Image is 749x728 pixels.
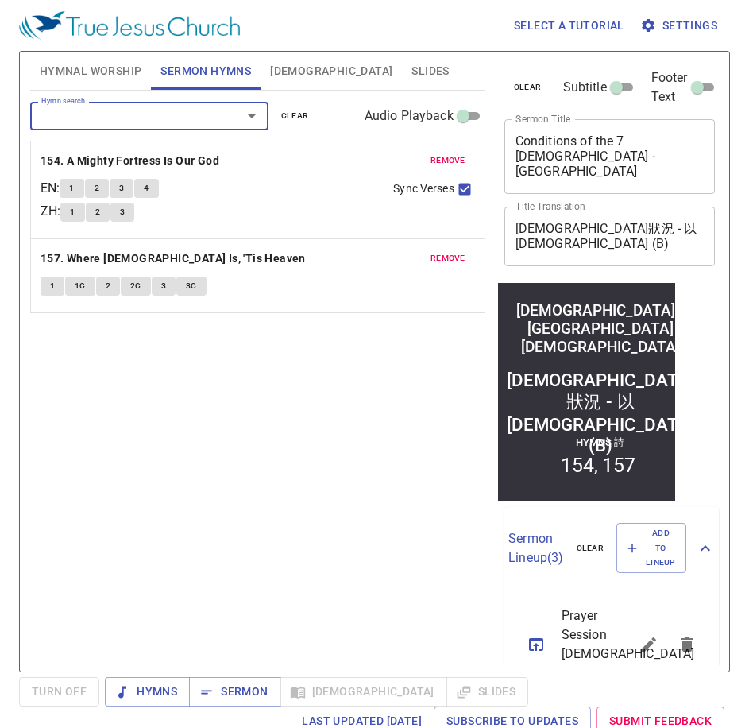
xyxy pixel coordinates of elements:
li: 154 [63,171,100,194]
span: Select a tutorial [514,16,624,36]
button: 3 [152,277,176,296]
span: 1 [50,279,55,293]
button: remove [421,151,475,170]
button: 2C [121,277,151,296]
button: 1 [41,277,64,296]
button: 2 [96,277,120,296]
span: clear [514,80,542,95]
button: 3C [176,277,207,296]
button: 154. A Mighty Fortress Is Our God [41,151,222,171]
div: Sermon Lineup(3)clearAdd to Lineup [504,507,719,589]
button: clear [504,78,551,97]
button: Settings [637,11,724,41]
span: Sermon [202,682,268,702]
span: 2 [95,181,99,196]
span: clear [281,109,309,123]
div: [DEMOGRAPHIC_DATA]狀況 - 以[DEMOGRAPHIC_DATA] (B) [9,87,196,172]
button: Hymns [105,677,190,707]
p: EN : [41,179,60,198]
span: Settings [643,16,717,36]
span: Hymnal Worship [40,61,142,81]
span: Slides [411,61,449,81]
textarea: [DEMOGRAPHIC_DATA]狀況 - 以[DEMOGRAPHIC_DATA] (B) [515,221,705,251]
button: clear [567,539,614,558]
span: Audio Playback [365,106,454,126]
button: clear [272,106,319,126]
button: Open [241,105,263,127]
span: 3 [161,279,166,293]
span: remove [430,251,465,265]
span: 4 [144,181,149,196]
span: 2 [106,279,110,293]
span: clear [577,541,604,556]
span: 2C [130,279,141,293]
b: 157. Where [DEMOGRAPHIC_DATA] Is, 'Tis Heaven [41,249,306,269]
button: 1 [60,179,83,198]
iframe: from-child [498,283,675,501]
p: ZH : [41,202,60,221]
span: Sync Verses [393,180,454,197]
textarea: Conditions of the 7 [DEMOGRAPHIC_DATA] - [GEOGRAPHIC_DATA][DEMOGRAPHIC_DATA] [515,134,705,179]
span: 1 [70,205,75,219]
button: 3 [110,179,133,198]
span: 1C [75,279,86,293]
span: 3C [186,279,197,293]
p: Hymns 詩 [78,153,126,167]
span: 2 [95,205,100,219]
button: 3 [110,203,134,222]
span: Hymns [118,682,177,702]
img: True Jesus Church [19,11,240,40]
button: 1 [60,203,84,222]
span: 1 [69,181,74,196]
button: 157. Where [DEMOGRAPHIC_DATA] Is, 'Tis Heaven [41,249,308,269]
button: 4 [134,179,158,198]
span: Subtitle [563,78,607,97]
button: remove [421,249,475,268]
p: Sermon Lineup ( 3 ) [508,529,563,567]
li: 157 [104,171,137,194]
span: Sermon Hymns [160,61,251,81]
span: Add to Lineup [627,526,676,570]
span: [DEMOGRAPHIC_DATA] [270,61,392,81]
span: Footer Text [651,68,688,106]
button: Sermon [189,677,280,707]
button: Select a tutorial [508,11,631,41]
b: 154. A Mighty Fortress Is Our God [41,151,219,171]
span: 3 [119,181,124,196]
button: 2 [85,179,109,198]
button: 1C [65,277,95,296]
span: 3 [120,205,125,219]
span: Prayer Session [DEMOGRAPHIC_DATA]會 [562,606,592,683]
button: 2 [86,203,110,222]
button: Add to Lineup [616,523,686,573]
span: remove [430,153,465,168]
